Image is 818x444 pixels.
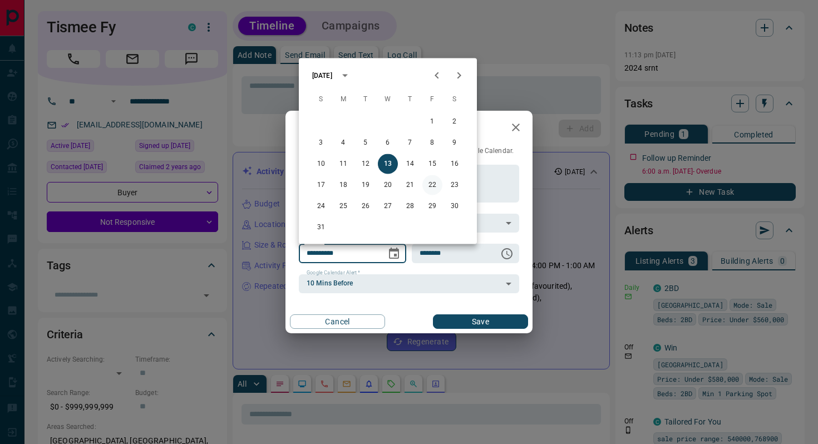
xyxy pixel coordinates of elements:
[378,196,398,216] button: 27
[422,154,442,174] button: 15
[299,274,519,293] div: 10 Mins Before
[400,154,420,174] button: 14
[448,65,470,87] button: Next month
[356,88,376,111] span: Tuesday
[356,133,376,153] button: 5
[285,111,358,146] h2: Edit Task
[445,196,465,216] button: 30
[445,154,465,174] button: 16
[356,175,376,195] button: 19
[445,112,465,132] button: 2
[422,133,442,153] button: 8
[378,175,398,195] button: 20
[400,175,420,195] button: 21
[333,133,353,153] button: 4
[496,243,518,265] button: Choose time, selected time is 6:00 AM
[400,88,420,111] span: Thursday
[378,154,398,174] button: 13
[422,112,442,132] button: 1
[290,314,385,329] button: Cancel
[356,196,376,216] button: 26
[311,154,331,174] button: 10
[356,154,376,174] button: 12
[311,218,331,238] button: 31
[336,66,354,85] button: calendar view is open, switch to year view
[311,175,331,195] button: 17
[378,88,398,111] span: Wednesday
[445,175,465,195] button: 23
[422,175,442,195] button: 22
[333,175,353,195] button: 18
[422,196,442,216] button: 29
[333,88,353,111] span: Monday
[333,154,353,174] button: 11
[400,133,420,153] button: 7
[311,133,331,153] button: 3
[311,196,331,216] button: 24
[383,243,405,265] button: Choose date, selected date is Aug 13, 2025
[312,71,332,81] div: [DATE]
[311,88,331,111] span: Sunday
[333,196,353,216] button: 25
[445,133,465,153] button: 9
[426,65,448,87] button: Previous month
[378,133,398,153] button: 6
[445,88,465,111] span: Saturday
[307,269,360,277] label: Google Calendar Alert
[422,88,442,111] span: Friday
[400,196,420,216] button: 28
[433,314,528,329] button: Save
